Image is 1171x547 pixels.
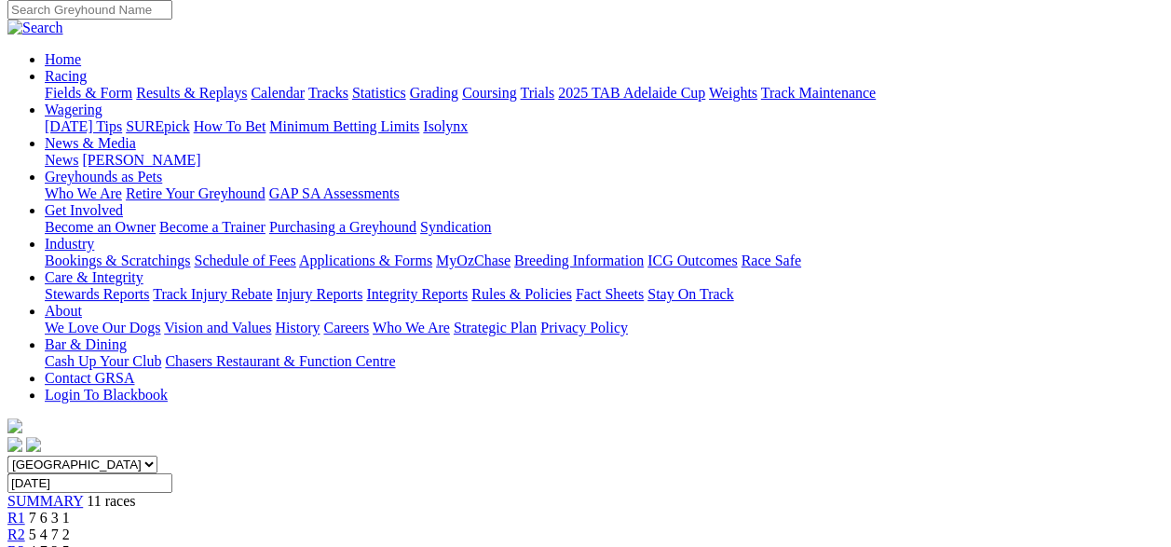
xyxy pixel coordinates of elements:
[276,286,362,302] a: Injury Reports
[126,185,266,201] a: Retire Your Greyhound
[514,253,644,268] a: Breeding Information
[45,236,94,252] a: Industry
[45,118,122,134] a: [DATE] Tips
[45,253,1164,269] div: Industry
[269,185,400,201] a: GAP SA Assessments
[269,219,416,235] a: Purchasing a Greyhound
[366,286,468,302] a: Integrity Reports
[29,526,70,542] span: 5 4 7 2
[45,336,127,352] a: Bar & Dining
[165,353,395,369] a: Chasers Restaurant & Function Centre
[136,85,247,101] a: Results & Replays
[45,118,1164,135] div: Wagering
[45,152,78,168] a: News
[308,85,348,101] a: Tracks
[194,118,266,134] a: How To Bet
[45,353,1164,370] div: Bar & Dining
[7,20,63,36] img: Search
[558,85,705,101] a: 2025 TAB Adelaide Cup
[45,219,156,235] a: Become an Owner
[45,253,190,268] a: Bookings & Scratchings
[126,118,189,134] a: SUREpick
[352,85,406,101] a: Statistics
[45,219,1164,236] div: Get Involved
[87,493,135,509] span: 11 races
[45,185,1164,202] div: Greyhounds as Pets
[647,253,737,268] a: ICG Outcomes
[373,320,450,335] a: Who We Are
[26,437,41,452] img: twitter.svg
[194,253,295,268] a: Schedule of Fees
[45,370,134,386] a: Contact GRSA
[45,185,122,201] a: Who We Are
[7,493,83,509] a: SUMMARY
[454,320,537,335] a: Strategic Plan
[45,169,162,185] a: Greyhounds as Pets
[761,85,876,101] a: Track Maintenance
[423,118,468,134] a: Isolynx
[164,320,271,335] a: Vision and Values
[251,85,305,101] a: Calendar
[45,286,1164,303] div: Care & Integrity
[45,202,123,218] a: Get Involved
[709,85,757,101] a: Weights
[45,286,149,302] a: Stewards Reports
[7,418,22,433] img: logo-grsa-white.png
[7,437,22,452] img: facebook.svg
[647,286,733,302] a: Stay On Track
[45,85,132,101] a: Fields & Form
[520,85,554,101] a: Trials
[45,320,1164,336] div: About
[45,387,168,403] a: Login To Blackbook
[420,219,491,235] a: Syndication
[45,102,102,117] a: Wagering
[410,85,458,101] a: Grading
[45,353,161,369] a: Cash Up Your Club
[471,286,572,302] a: Rules & Policies
[45,152,1164,169] div: News & Media
[7,526,25,542] a: R2
[45,135,136,151] a: News & Media
[45,320,160,335] a: We Love Our Dogs
[576,286,644,302] a: Fact Sheets
[462,85,517,101] a: Coursing
[45,51,81,67] a: Home
[29,510,70,526] span: 7 6 3 1
[153,286,272,302] a: Track Injury Rebate
[540,320,628,335] a: Privacy Policy
[436,253,511,268] a: MyOzChase
[45,303,82,319] a: About
[741,253,800,268] a: Race Safe
[159,219,266,235] a: Become a Trainer
[45,269,143,285] a: Care & Integrity
[7,510,25,526] a: R1
[299,253,432,268] a: Applications & Forms
[45,68,87,84] a: Racing
[275,320,320,335] a: History
[45,85,1164,102] div: Racing
[7,473,172,493] input: Select date
[323,320,369,335] a: Careers
[82,152,200,168] a: [PERSON_NAME]
[269,118,419,134] a: Minimum Betting Limits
